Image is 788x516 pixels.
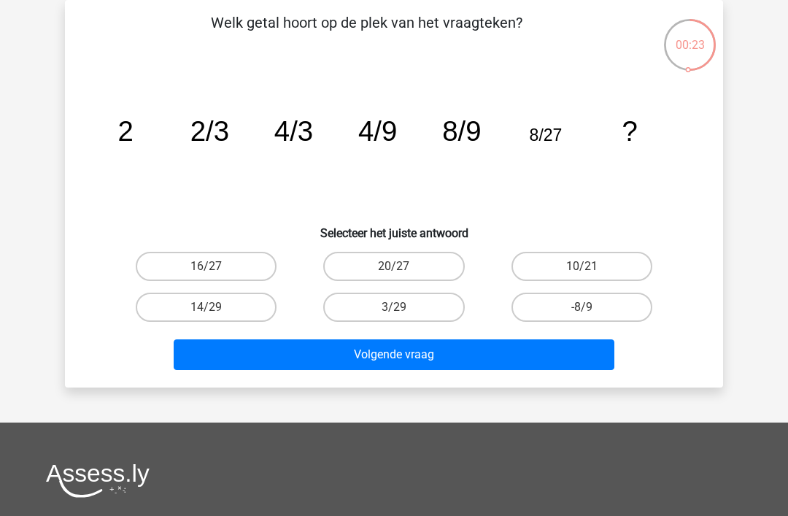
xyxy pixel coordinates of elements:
[622,115,637,147] tspan: ?
[511,293,652,322] label: -8/9
[136,252,277,281] label: 16/27
[323,293,464,322] label: 3/29
[118,115,134,147] tspan: 2
[88,12,645,55] p: Welk getal hoort op de plek van het vraagteken?
[274,115,313,147] tspan: 4/3
[511,252,652,281] label: 10/21
[442,115,481,147] tspan: 8/9
[530,126,563,145] tspan: 8/27
[88,215,700,240] h6: Selecteer het juiste antwoord
[136,293,277,322] label: 14/29
[46,463,150,498] img: Assessly logo
[323,252,464,281] label: 20/27
[190,115,229,147] tspan: 2/3
[358,115,397,147] tspan: 4/9
[174,339,615,370] button: Volgende vraag
[663,18,717,54] div: 00:23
